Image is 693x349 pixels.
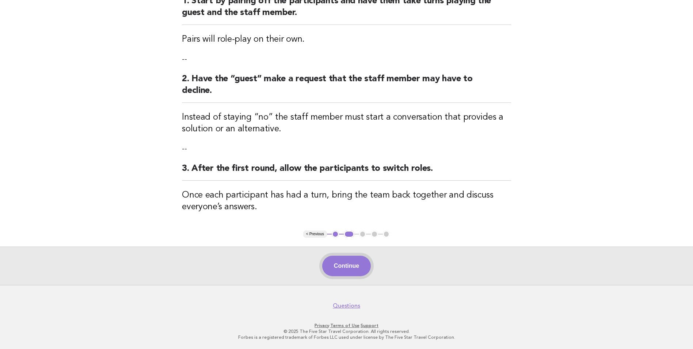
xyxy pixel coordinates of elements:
button: 1 [332,230,339,238]
p: -- [182,144,511,154]
button: Continue [322,256,371,276]
p: · · [123,323,570,329]
a: Support [361,323,378,328]
h3: Once each participant has had a turn, bring the team back together and discuss everyone’s answers. [182,189,511,213]
h2: 3. After the first round, allow the participants to switch roles. [182,163,511,181]
a: Terms of Use [330,323,359,328]
h3: Pairs will role-play on their own. [182,34,511,45]
p: Forbes is a registered trademark of Forbes LLC used under license by The Five Star Travel Corpora... [123,334,570,340]
p: © 2025 The Five Star Travel Corporation. All rights reserved. [123,329,570,334]
h2: 2. Have the “guest” make a request that the staff member may have to decline. [182,73,511,103]
a: Questions [333,302,360,309]
button: 2 [344,230,354,238]
h3: Instead of staying “no” the staff member must start a conversation that provides a solution or an... [182,112,511,135]
button: < Previous [303,230,327,238]
a: Privacy [315,323,329,328]
p: -- [182,54,511,64]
